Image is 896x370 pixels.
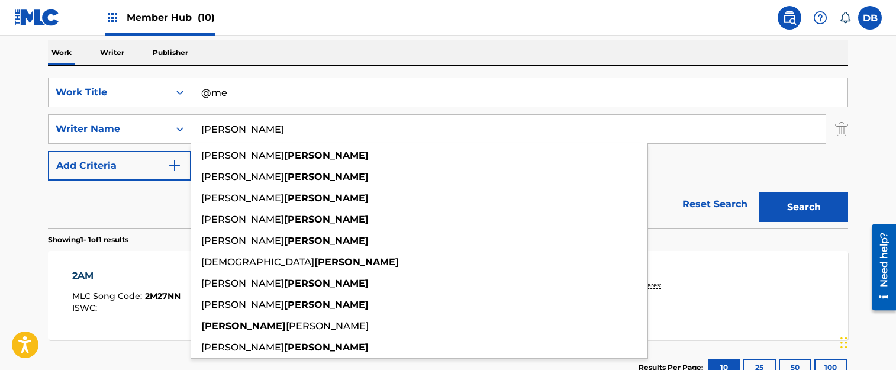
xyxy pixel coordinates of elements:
p: Writer [96,40,128,65]
strong: [PERSON_NAME] [284,278,369,289]
img: 9d2ae6d4665cec9f34b9.svg [167,159,182,173]
p: Publisher [149,40,192,65]
span: [PERSON_NAME] [201,278,284,289]
p: Showing 1 - 1 of 1 results [48,234,128,245]
span: [PERSON_NAME] [201,214,284,225]
span: MLC Song Code : [72,291,145,301]
span: (10) [198,12,215,23]
div: Work Title [56,85,162,99]
span: [PERSON_NAME] [201,235,284,246]
span: [PERSON_NAME] [201,150,284,161]
img: Top Rightsholders [105,11,120,25]
div: Help [808,6,832,30]
p: Work [48,40,75,65]
span: [PERSON_NAME] [286,320,369,332]
strong: [PERSON_NAME] [284,342,369,353]
div: Drag [840,325,847,361]
span: [PERSON_NAME] [201,171,284,182]
strong: [PERSON_NAME] [284,171,369,182]
a: Reset Search [676,191,753,217]
img: search [782,11,797,25]
span: 2M27NN [145,291,181,301]
span: [DEMOGRAPHIC_DATA] [201,256,314,268]
span: Member Hub [127,11,215,24]
div: 2AM [72,269,181,283]
strong: [PERSON_NAME] [201,320,286,332]
div: User Menu [858,6,882,30]
span: ISWC : [72,303,100,313]
div: Notifications [839,12,851,24]
strong: [PERSON_NAME] [284,214,369,225]
a: 2AMMLC Song Code:2M27NNISWC:Writers (3)[PERSON_NAME], [PERSON_NAME], [PERSON_NAME]Recording Artis... [48,251,848,340]
img: MLC Logo [14,9,60,26]
form: Search Form [48,78,848,228]
strong: [PERSON_NAME] [284,235,369,246]
strong: [PERSON_NAME] [284,150,369,161]
strong: [PERSON_NAME] [314,256,399,268]
iframe: Resource Center [863,220,896,315]
div: Writer Name [56,122,162,136]
span: [PERSON_NAME] [201,342,284,353]
iframe: Chat Widget [837,313,896,370]
a: Public Search [778,6,801,30]
img: Delete Criterion [835,114,848,144]
img: help [813,11,827,25]
strong: [PERSON_NAME] [284,192,369,204]
span: [PERSON_NAME] [201,192,284,204]
span: [PERSON_NAME] [201,299,284,310]
button: Search [759,192,848,222]
button: Add Criteria [48,151,191,181]
strong: [PERSON_NAME] [284,299,369,310]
